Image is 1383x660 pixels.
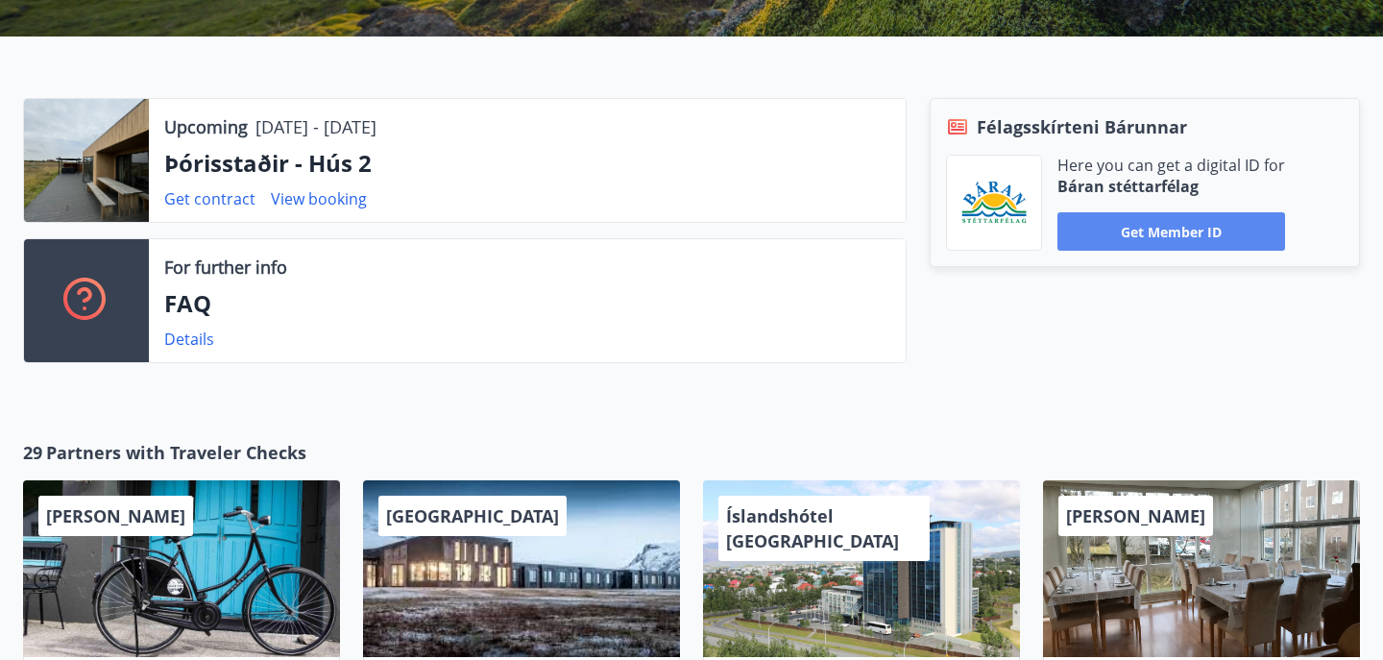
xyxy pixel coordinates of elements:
span: Íslandshótel [GEOGRAPHIC_DATA] [726,504,899,552]
p: [DATE] - [DATE] [255,114,376,139]
span: 29 [23,440,42,465]
span: [PERSON_NAME] [46,504,185,527]
p: For further info [164,255,287,280]
a: Get contract [164,188,255,209]
button: Get member ID [1057,212,1285,251]
p: Þórisstaðir - Hús 2 [164,147,890,180]
a: View booking [271,188,367,209]
a: Details [164,329,214,350]
span: [GEOGRAPHIC_DATA] [386,504,559,527]
span: Partners with Traveler Checks [46,440,306,465]
p: Báran stéttarfélag [1057,176,1285,197]
p: FAQ [164,287,890,320]
span: Félagsskírteni Bárunnar [977,114,1187,139]
p: Here you can get a digital ID for [1057,155,1285,176]
p: Upcoming [164,114,248,139]
span: [PERSON_NAME] [1066,504,1205,527]
img: Bz2lGXKH3FXEIQKvoQ8VL0Fr0uCiWgfgA3I6fSs8.png [961,181,1027,226]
